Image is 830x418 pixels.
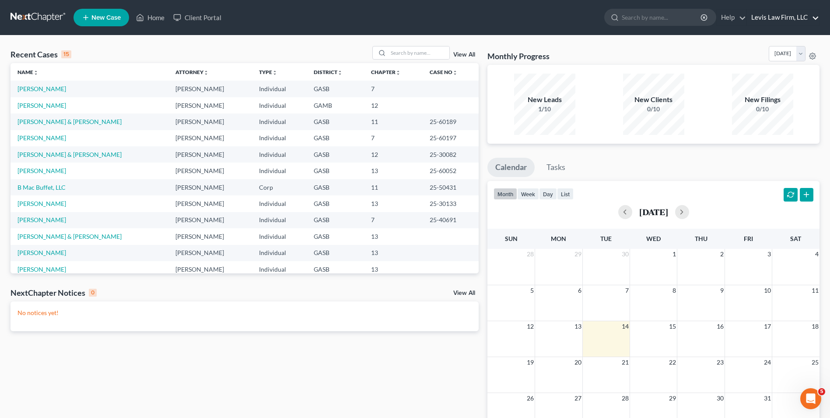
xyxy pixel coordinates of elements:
td: GASB [307,113,364,130]
td: [PERSON_NAME] [168,212,252,228]
td: 7 [364,81,423,97]
td: [PERSON_NAME] [168,163,252,179]
span: 23 [716,357,725,368]
i: unfold_more [33,70,39,75]
i: unfold_more [337,70,343,75]
a: Typeunfold_more [259,69,277,75]
span: 31 [763,393,772,404]
td: GAMB [307,97,364,113]
a: Levis Law Firm, LLC [747,10,819,25]
h2: [DATE] [639,207,668,216]
span: 4 [814,249,819,259]
span: 11 [811,285,819,296]
td: 13 [364,261,423,277]
td: [PERSON_NAME] [168,179,252,195]
p: No notices yet! [18,308,472,317]
span: 19 [526,357,535,368]
td: 12 [364,97,423,113]
td: [PERSON_NAME] [168,195,252,212]
a: [PERSON_NAME] [18,249,66,256]
span: 3 [767,249,772,259]
td: 25-30082 [423,146,479,163]
td: 13 [364,163,423,179]
a: Home [132,10,169,25]
div: NextChapter Notices [11,287,97,298]
td: Individual [252,212,307,228]
td: Individual [252,81,307,97]
td: GASB [307,130,364,146]
td: 13 [364,195,423,212]
h3: Monthly Progress [487,51,550,61]
td: 25-40691 [423,212,479,228]
td: Individual [252,228,307,244]
div: 0/10 [623,105,684,113]
td: GASB [307,195,364,212]
td: [PERSON_NAME] [168,245,252,261]
span: 1 [672,249,677,259]
td: 13 [364,245,423,261]
span: Sat [790,235,801,242]
td: [PERSON_NAME] [168,113,252,130]
td: 25-30133 [423,195,479,212]
span: 14 [621,321,630,332]
button: month [494,188,517,200]
a: [PERSON_NAME] [18,266,66,273]
a: Client Portal [169,10,226,25]
td: Individual [252,130,307,146]
span: 28 [621,393,630,404]
td: Individual [252,146,307,163]
span: 26 [526,393,535,404]
a: View All [453,290,475,296]
div: 1/10 [514,105,575,113]
td: Individual [252,261,307,277]
span: 20 [574,357,582,368]
td: Corp [252,179,307,195]
a: Districtunfold_more [314,69,343,75]
td: Individual [252,97,307,113]
td: 7 [364,130,423,146]
td: GASB [307,163,364,179]
span: 13 [574,321,582,332]
td: 13 [364,228,423,244]
a: Calendar [487,158,535,177]
button: week [517,188,539,200]
a: [PERSON_NAME] [18,167,66,174]
span: 16 [716,321,725,332]
button: list [557,188,574,200]
a: Tasks [539,158,573,177]
span: 18 [811,321,819,332]
span: 10 [763,285,772,296]
span: 5 [818,388,825,395]
a: [PERSON_NAME] [18,85,66,92]
span: 24 [763,357,772,368]
span: 8 [672,285,677,296]
a: [PERSON_NAME] [18,134,66,142]
a: [PERSON_NAME] [18,102,66,109]
span: 29 [668,393,677,404]
span: 12 [526,321,535,332]
div: 15 [61,50,71,58]
td: 25-60189 [423,113,479,130]
td: Individual [252,195,307,212]
i: unfold_more [203,70,209,75]
span: 7 [624,285,630,296]
a: Chapterunfold_more [371,69,401,75]
input: Search by name... [388,46,449,59]
div: New Clients [623,95,684,105]
div: 0/10 [732,105,793,113]
span: New Case [91,14,121,21]
input: Search by name... [622,9,702,25]
td: [PERSON_NAME] [168,97,252,113]
span: 15 [668,321,677,332]
span: Sun [505,235,518,242]
a: B Mac Buffet, LLC [18,184,66,191]
div: New Filings [732,95,793,105]
a: [PERSON_NAME] [18,216,66,223]
span: 28 [526,249,535,259]
div: 0 [89,289,97,297]
td: GASB [307,81,364,97]
span: Mon [551,235,566,242]
td: GASB [307,146,364,163]
td: Individual [252,113,307,130]
span: 29 [574,249,582,259]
